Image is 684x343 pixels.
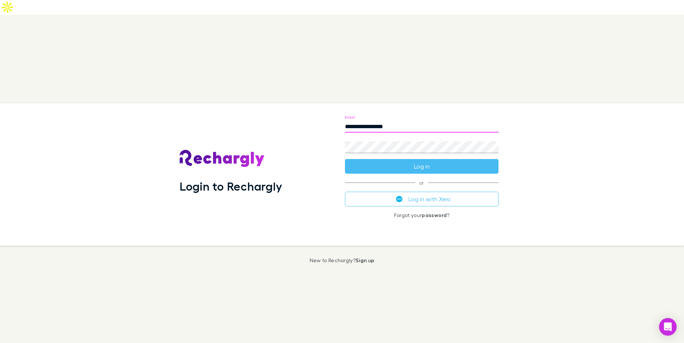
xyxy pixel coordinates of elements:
[345,212,498,218] p: Forgot your ?
[356,257,374,263] a: Sign up
[180,179,282,193] h1: Login to Rechargly
[396,196,403,202] img: Xero's logo
[345,115,355,120] label: Email
[345,159,498,174] button: Log in
[345,192,498,206] button: Log in with Xero
[310,257,375,263] p: New to Rechargly?
[422,212,447,218] a: password
[659,318,677,336] div: Open Intercom Messenger
[180,150,265,167] img: Rechargly's Logo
